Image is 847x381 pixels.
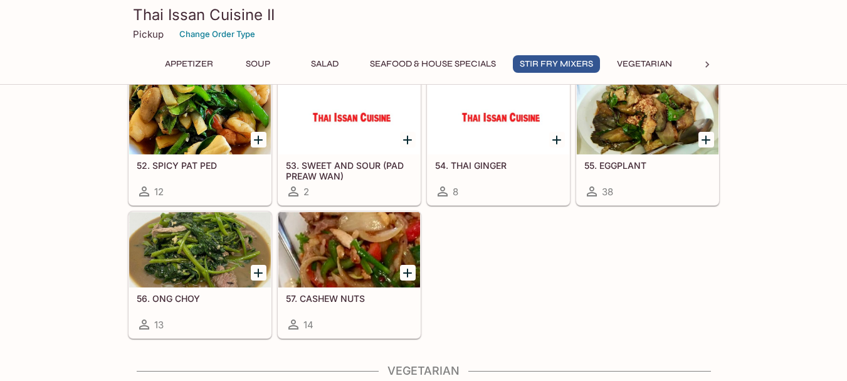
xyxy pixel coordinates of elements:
button: Soup [230,55,287,73]
h5: 54. THAI GINGER [435,160,562,171]
a: 53. SWEET AND SOUR (PAD PREAW WAN)2 [278,78,421,205]
button: Add 56. ONG CHOY [251,265,266,281]
p: Pickup [133,28,164,40]
span: 2 [303,186,309,198]
div: 53. SWEET AND SOUR (PAD PREAW WAN) [278,79,420,154]
button: Appetizer [158,55,220,73]
a: 57. CASHEW NUTS14 [278,212,421,338]
a: 52. SPICY PAT PED12 [129,78,271,205]
button: Noodles [689,55,745,73]
h3: Thai Issan Cuisine II [133,5,715,24]
h5: 57. CASHEW NUTS [286,293,413,304]
button: Add 53. SWEET AND SOUR (PAD PREAW WAN) [400,132,416,148]
button: Salad [297,55,353,73]
button: Add 54. THAI GINGER [549,132,565,148]
a: 55. EGGPLANT38 [576,78,719,205]
span: 8 [453,186,458,198]
span: 13 [154,319,164,331]
button: Vegetarian [610,55,679,73]
button: Seafood & House Specials [363,55,503,73]
button: Add 57. CASHEW NUTS [400,265,416,281]
a: 54. THAI GINGER8 [427,78,570,205]
div: 54. THAI GINGER [428,79,569,154]
div: 57. CASHEW NUTS [278,212,420,287]
span: 14 [303,319,313,331]
h5: 56. ONG CHOY [137,293,263,304]
span: 38 [602,186,613,198]
a: 56. ONG CHOY13 [129,212,271,338]
button: Stir Fry Mixers [513,55,600,73]
div: 56. ONG CHOY [129,212,271,287]
h5: 53. SWEET AND SOUR (PAD PREAW WAN) [286,160,413,181]
span: 12 [154,186,164,198]
h5: 52. SPICY PAT PED [137,160,263,171]
div: 52. SPICY PAT PED [129,79,271,154]
h5: 55. EGGPLANT [584,160,711,171]
button: Change Order Type [174,24,261,44]
div: 55. EGGPLANT [577,79,718,154]
button: Add 55. EGGPLANT [698,132,714,148]
h4: Vegetarian [128,364,720,378]
button: Add 52. SPICY PAT PED [251,132,266,148]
